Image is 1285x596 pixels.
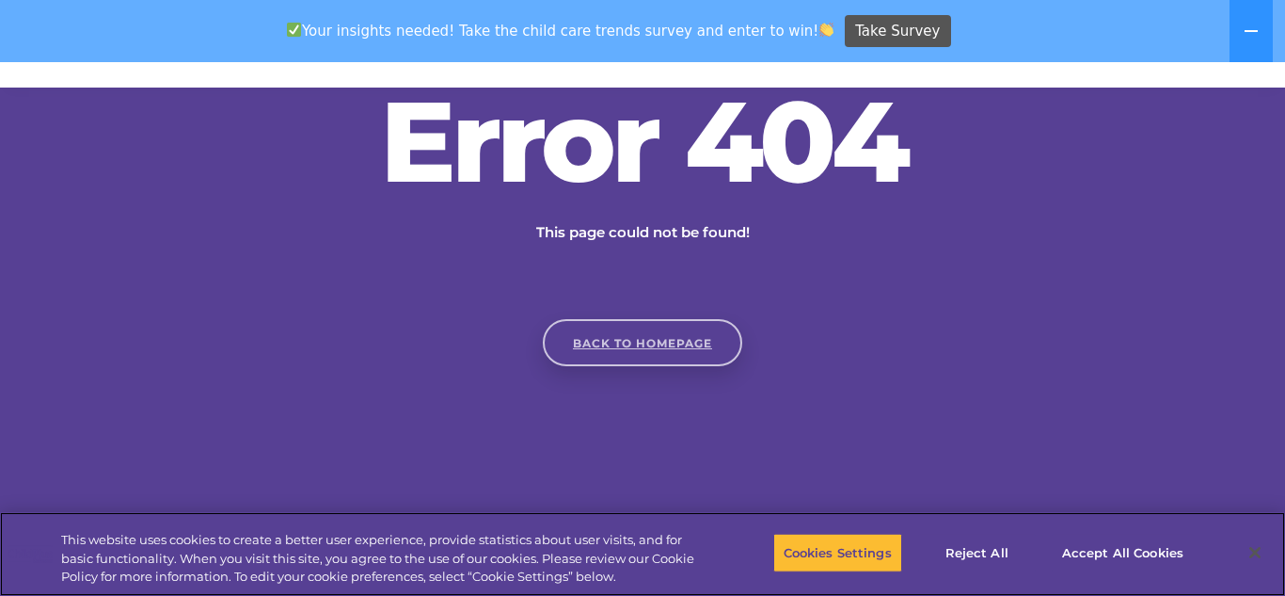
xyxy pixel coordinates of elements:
[543,319,742,366] a: Back to homepage
[819,23,833,37] img: 👏
[1234,532,1276,573] button: Close
[773,533,902,572] button: Cookies Settings
[845,15,951,48] a: Take Survey
[918,533,1036,572] button: Reject All
[855,15,940,48] span: Take Survey
[287,23,301,37] img: ✅
[278,12,842,49] span: Your insights needed! Take the child care trends survey and enter to win!
[1052,533,1194,572] button: Accept All Cookies
[360,85,925,198] h2: Error 404
[445,221,840,244] p: This page could not be found!
[61,531,706,587] div: This website uses cookies to create a better user experience, provide statistics about user visit...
